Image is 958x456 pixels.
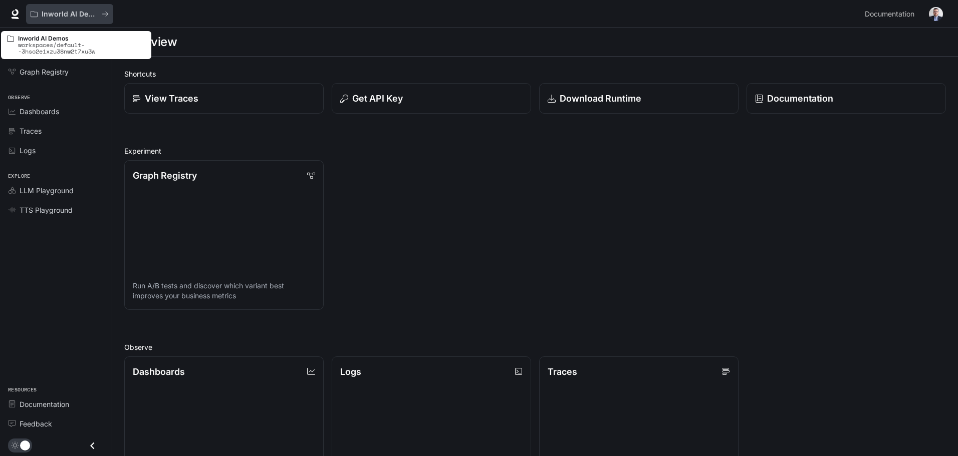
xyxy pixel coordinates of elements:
[560,92,641,105] p: Download Runtime
[18,42,145,55] p: workspaces/default--3hso2eixzu38nw2t7xu3w
[20,106,59,117] span: Dashboards
[929,7,943,21] img: User avatar
[42,10,98,19] p: Inworld AI Demos
[20,67,69,77] span: Graph Registry
[124,69,946,79] h2: Shortcuts
[124,146,946,156] h2: Experiment
[4,122,108,140] a: Traces
[20,205,73,215] span: TTS Playground
[4,103,108,120] a: Dashboards
[26,4,113,24] button: All workspaces
[4,415,108,432] a: Feedback
[81,435,104,456] button: Close drawer
[861,4,922,24] a: Documentation
[124,160,324,310] a: Graph RegistryRun A/B tests and discover which variant best improves your business metrics
[865,8,914,21] span: Documentation
[20,185,74,196] span: LLM Playground
[4,182,108,199] a: LLM Playground
[20,418,52,429] span: Feedback
[145,92,198,105] p: View Traces
[20,126,42,136] span: Traces
[4,142,108,159] a: Logs
[4,63,108,81] a: Graph Registry
[20,145,36,156] span: Logs
[352,92,403,105] p: Get API Key
[124,83,324,114] a: View Traces
[332,83,531,114] button: Get API Key
[133,169,197,182] p: Graph Registry
[133,281,315,301] p: Run A/B tests and discover which variant best improves your business metrics
[124,342,946,352] h2: Observe
[539,83,739,114] a: Download Runtime
[4,395,108,413] a: Documentation
[18,35,145,42] p: Inworld AI Demos
[20,439,30,450] span: Dark mode toggle
[926,4,946,24] button: User avatar
[133,365,185,378] p: Dashboards
[20,399,69,409] span: Documentation
[747,83,946,114] a: Documentation
[340,365,361,378] p: Logs
[767,92,833,105] p: Documentation
[548,365,577,378] p: Traces
[4,201,108,219] a: TTS Playground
